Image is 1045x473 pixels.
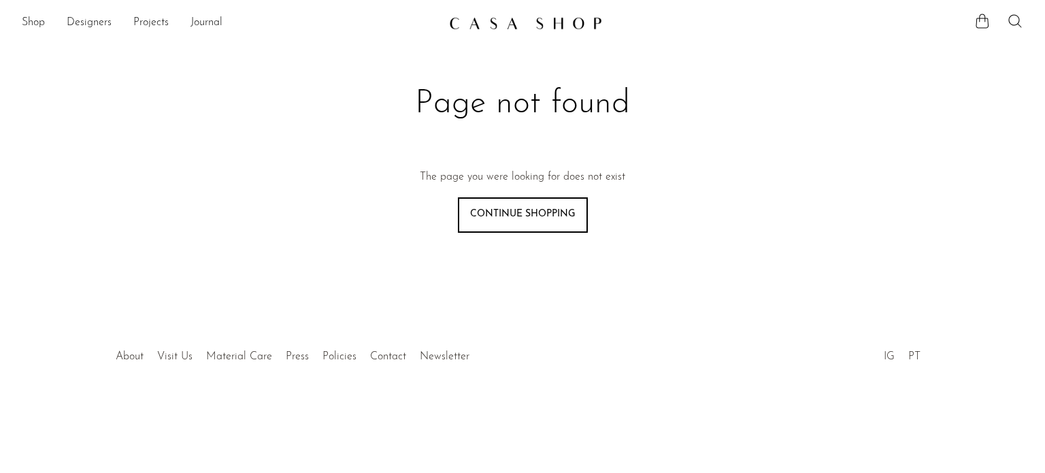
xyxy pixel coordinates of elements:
[458,197,588,233] a: Continue shopping
[109,340,476,366] ul: Quick links
[877,340,927,366] ul: Social Medias
[116,351,144,362] a: About
[22,12,438,35] ul: NEW HEADER MENU
[190,14,222,32] a: Journal
[206,351,272,362] a: Material Care
[908,351,920,362] a: PT
[370,351,406,362] a: Contact
[306,83,739,125] h1: Page not found
[286,351,309,362] a: Press
[22,14,45,32] a: Shop
[22,12,438,35] nav: Desktop navigation
[322,351,356,362] a: Policies
[67,14,112,32] a: Designers
[420,169,625,186] p: The page you were looking for does not exist
[157,351,193,362] a: Visit Us
[884,351,895,362] a: IG
[133,14,169,32] a: Projects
